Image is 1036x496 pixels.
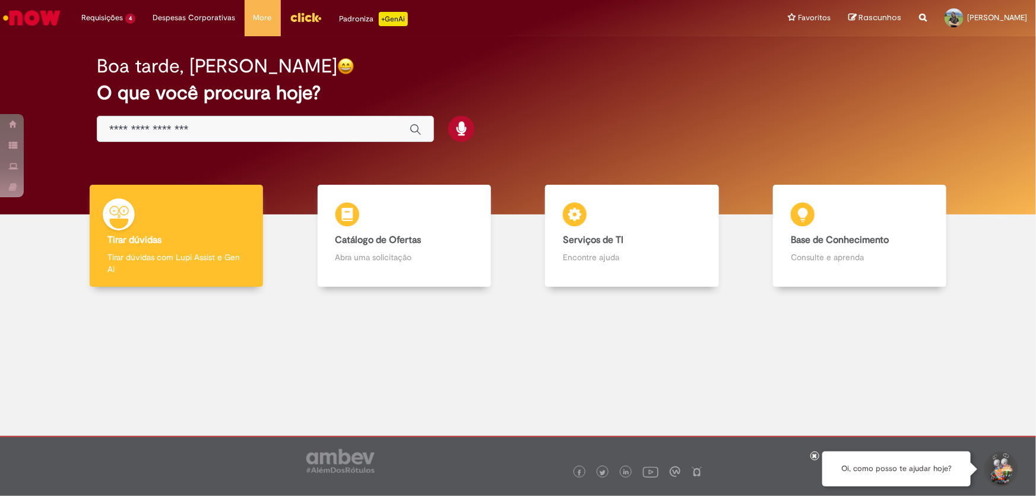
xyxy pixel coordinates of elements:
img: click_logo_yellow_360x200.png [290,8,322,26]
span: Despesas Corporativas [153,12,236,24]
div: Oi, como posso te ajudar hoje? [822,451,971,486]
p: Encontre ajuda [563,251,701,263]
b: Catálogo de Ofertas [335,234,422,246]
div: Padroniza [340,12,408,26]
img: logo_footer_youtube.png [643,464,658,479]
span: Rascunhos [858,12,901,23]
span: 4 [125,14,135,24]
img: logo_footer_linkedin.png [623,469,629,476]
p: Tirar dúvidas com Lupi Assist e Gen Ai [107,251,245,275]
img: logo_footer_naosei.png [692,466,702,477]
span: [PERSON_NAME] [967,12,1027,23]
b: Tirar dúvidas [107,234,161,246]
a: Rascunhos [848,12,901,24]
p: +GenAi [379,12,408,26]
a: Serviços de TI Encontre ajuda [518,185,746,288]
a: Tirar dúvidas Tirar dúvidas com Lupi Assist e Gen Ai [62,185,290,288]
img: logo_footer_twitter.png [600,470,606,476]
a: Catálogo de Ofertas Abra uma solicitação [290,185,518,288]
p: Abra uma solicitação [335,251,473,263]
span: More [254,12,272,24]
img: logo_footer_ambev_rotulo_gray.png [306,449,375,473]
b: Base de Conhecimento [791,234,889,246]
h2: O que você procura hoje? [97,83,939,103]
img: ServiceNow [1,6,62,30]
a: Base de Conhecimento Consulte e aprenda [746,185,974,288]
span: Favoritos [798,12,831,24]
img: happy-face.png [337,58,354,75]
b: Serviços de TI [563,234,623,246]
img: logo_footer_facebook.png [576,470,582,476]
img: logo_footer_workplace.png [670,466,680,477]
span: Requisições [81,12,123,24]
button: Iniciar Conversa de Suporte [983,451,1018,487]
p: Consulte e aprenda [791,251,929,263]
h2: Boa tarde, [PERSON_NAME] [97,56,337,77]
